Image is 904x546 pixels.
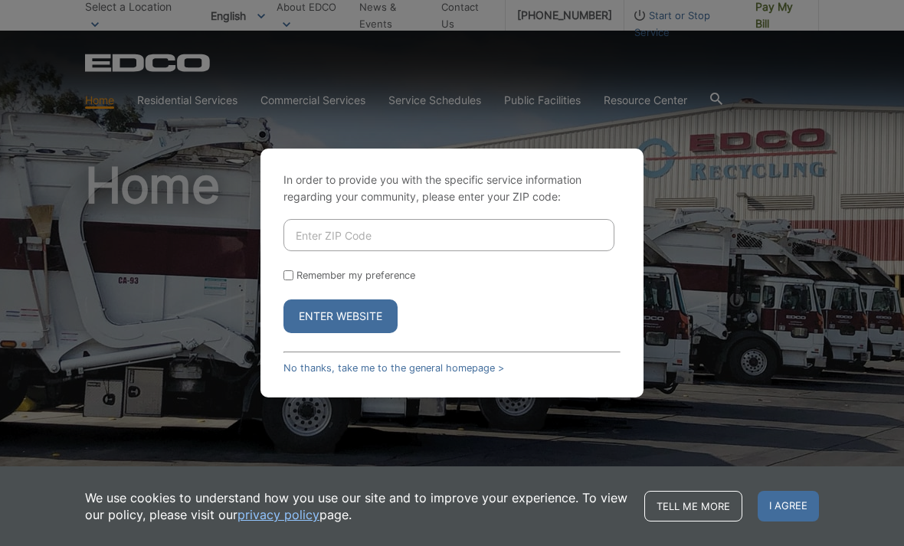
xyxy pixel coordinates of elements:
label: Remember my preference [296,270,415,281]
a: Tell me more [644,491,742,521]
input: Enter ZIP Code [283,219,614,251]
span: I agree [758,491,819,521]
p: We use cookies to understand how you use our site and to improve your experience. To view our pol... [85,489,629,523]
a: No thanks, take me to the general homepage > [283,362,504,374]
a: privacy policy [237,506,319,523]
p: In order to provide you with the specific service information regarding your community, please en... [283,172,621,205]
button: Enter Website [283,299,398,333]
